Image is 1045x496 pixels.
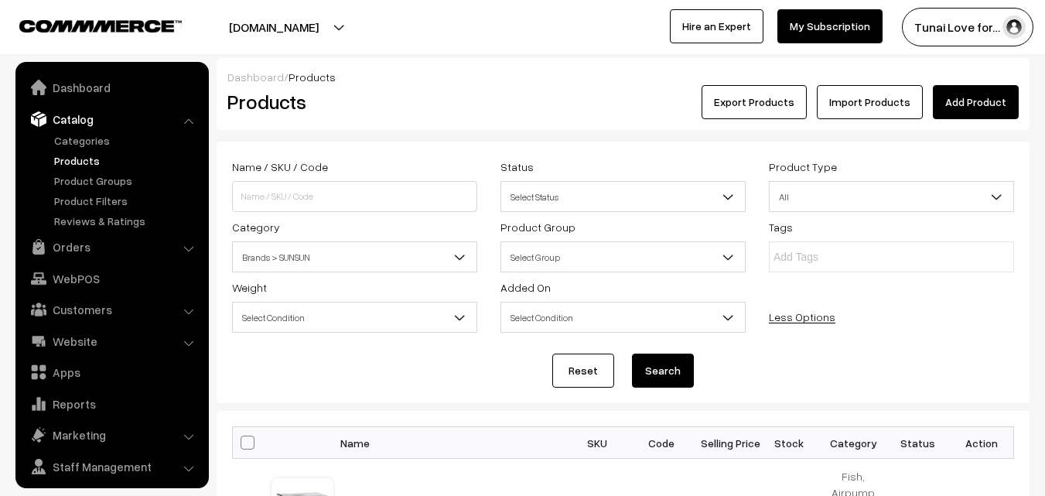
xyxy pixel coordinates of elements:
[227,69,1019,85] div: /
[769,219,793,235] label: Tags
[19,296,203,323] a: Customers
[777,9,883,43] a: My Subscription
[552,354,614,388] a: Reset
[933,85,1019,119] a: Add Product
[565,427,630,459] th: SKU
[1002,15,1026,39] img: user
[50,193,203,209] a: Product Filters
[632,354,694,388] button: Search
[500,279,551,296] label: Added On
[886,427,950,459] th: Status
[702,85,807,119] button: Export Products
[19,74,203,101] a: Dashboard
[19,265,203,292] a: WebPOS
[500,219,575,235] label: Product Group
[19,15,155,34] a: COMMMERCE
[757,427,821,459] th: Stock
[232,279,267,296] label: Weight
[19,390,203,418] a: Reports
[232,181,477,212] input: Name / SKU / Code
[175,8,373,46] button: [DOMAIN_NAME]
[902,8,1033,46] button: Tunai Love for…
[629,427,693,459] th: Code
[232,302,477,333] span: Select Condition
[50,173,203,189] a: Product Groups
[19,327,203,355] a: Website
[817,85,923,119] a: Import Products
[770,183,1013,210] span: All
[233,244,476,271] span: Brands > SUNSUN
[500,302,746,333] span: Select Condition
[333,427,565,459] th: Name
[232,219,280,235] label: Category
[769,159,837,175] label: Product Type
[501,183,745,210] span: Select Status
[501,244,745,271] span: Select Group
[821,427,886,459] th: Category
[19,233,203,261] a: Orders
[500,159,534,175] label: Status
[19,358,203,386] a: Apps
[50,213,203,229] a: Reviews & Ratings
[19,105,203,133] a: Catalog
[19,453,203,481] a: Staff Management
[950,427,1014,459] th: Action
[670,9,763,43] a: Hire an Expert
[774,249,909,265] input: Add Tags
[19,421,203,449] a: Marketing
[50,152,203,169] a: Products
[693,427,757,459] th: Selling Price
[19,20,182,32] img: COMMMERCE
[233,304,476,331] span: Select Condition
[769,310,835,323] a: Less Options
[500,241,746,272] span: Select Group
[227,70,284,84] a: Dashboard
[50,132,203,149] a: Categories
[232,159,328,175] label: Name / SKU / Code
[232,241,477,272] span: Brands > SUNSUN
[500,181,746,212] span: Select Status
[501,304,745,331] span: Select Condition
[227,90,476,114] h2: Products
[769,181,1014,212] span: All
[289,70,336,84] span: Products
